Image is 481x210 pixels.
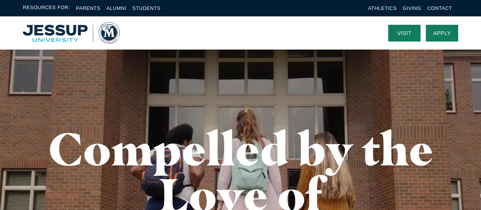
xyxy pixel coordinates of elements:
[23,22,120,44] img: Multnomah University Logo
[23,22,120,44] a: Home
[403,5,421,11] a: Giving
[132,5,160,11] a: Students
[23,4,70,13] span: Resources For:
[76,5,100,11] a: Parents
[426,25,458,42] a: Apply
[368,5,397,11] a: Athletics
[388,25,421,42] a: Visit
[427,5,452,11] a: Contact
[106,5,126,11] a: Alumni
